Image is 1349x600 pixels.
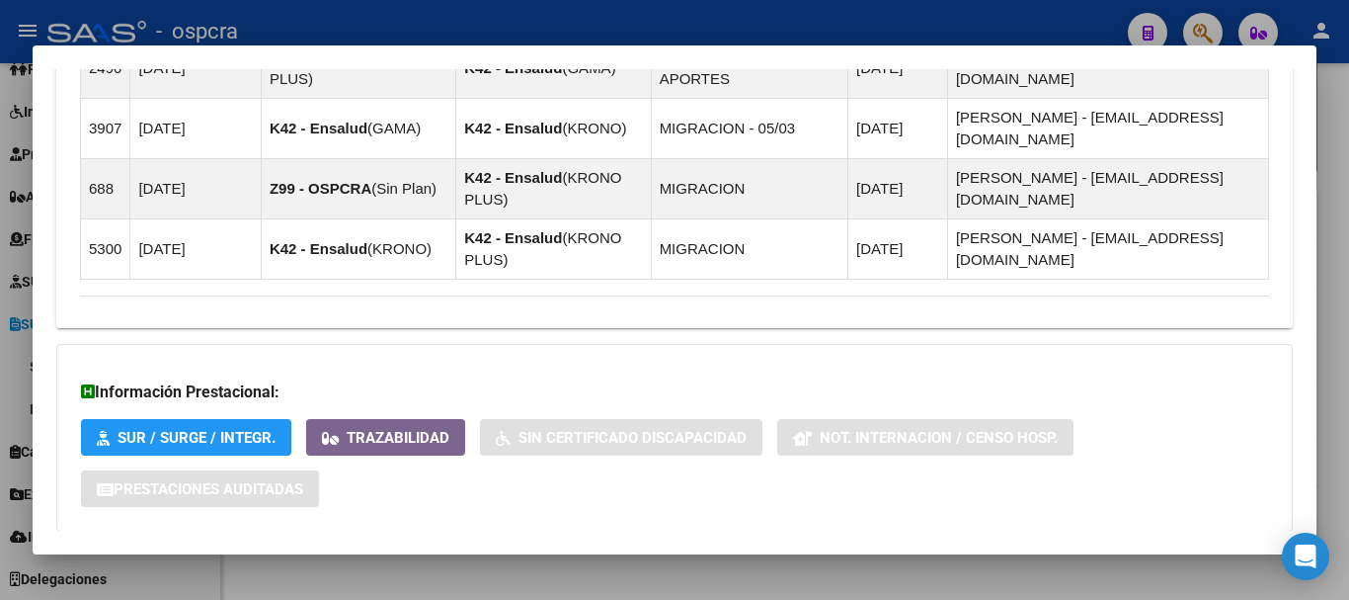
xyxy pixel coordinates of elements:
[81,419,291,456] button: SUR / SURGE / INTEGR.
[651,98,847,158] td: MIGRACION - 05/03
[261,98,455,158] td: ( )
[947,158,1268,218] td: [PERSON_NAME] - [EMAIL_ADDRESS][DOMAIN_NAME]
[81,218,130,279] td: 5300
[81,98,130,158] td: 3907
[480,419,762,456] button: Sin Certificado Discapacidad
[464,169,621,208] span: KRONO PLUS
[81,381,1268,404] h3: Información Prestacional:
[848,158,948,218] td: [DATE]
[347,429,449,447] span: Trazabilidad
[114,480,303,498] span: Prestaciones Auditadas
[567,120,621,136] span: KRONO
[651,38,847,98] td: DEUDA EMPRESA EN APORTES
[947,218,1268,279] td: [PERSON_NAME] - [EMAIL_ADDRESS][DOMAIN_NAME]
[518,429,747,447] span: Sin Certificado Discapacidad
[848,98,948,158] td: [DATE]
[456,218,651,279] td: ( )
[372,120,416,136] span: GAMA
[651,218,847,279] td: MIGRACION
[261,158,455,218] td: ( )
[464,229,562,246] strong: K42 - Ensalud
[464,59,562,76] strong: K42 - Ensalud
[81,158,130,218] td: 688
[777,419,1073,456] button: Not. Internacion / Censo Hosp.
[270,240,367,257] strong: K42 - Ensalud
[464,169,562,186] strong: K42 - Ensalud
[130,218,262,279] td: [DATE]
[651,158,847,218] td: MIGRACION
[270,180,371,197] strong: Z99 - OSPCRA
[567,59,610,76] span: GAMA
[270,120,367,136] strong: K42 - Ensalud
[372,240,427,257] span: KRONO
[306,419,465,456] button: Trazabilidad
[947,98,1268,158] td: [PERSON_NAME] - [EMAIL_ADDRESS][DOMAIN_NAME]
[81,38,130,98] td: 2490
[848,38,948,98] td: [DATE]
[261,38,455,98] td: ( )
[456,38,651,98] td: ( )
[848,218,948,279] td: [DATE]
[1282,533,1329,580] div: Open Intercom Messenger
[81,471,319,507] button: Prestaciones Auditadas
[261,218,455,279] td: ( )
[464,120,562,136] strong: K42 - Ensalud
[376,180,432,197] span: Sin Plan
[130,98,262,158] td: [DATE]
[947,38,1268,98] td: [PERSON_NAME] - [EMAIL_ADDRESS][DOMAIN_NAME]
[464,229,621,268] span: KRONO PLUS
[820,429,1058,447] span: Not. Internacion / Censo Hosp.
[118,429,276,447] span: SUR / SURGE / INTEGR.
[270,48,427,87] span: KRONO PLUS
[456,98,651,158] td: ( )
[456,158,651,218] td: ( )
[130,158,262,218] td: [DATE]
[130,38,262,98] td: [DATE]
